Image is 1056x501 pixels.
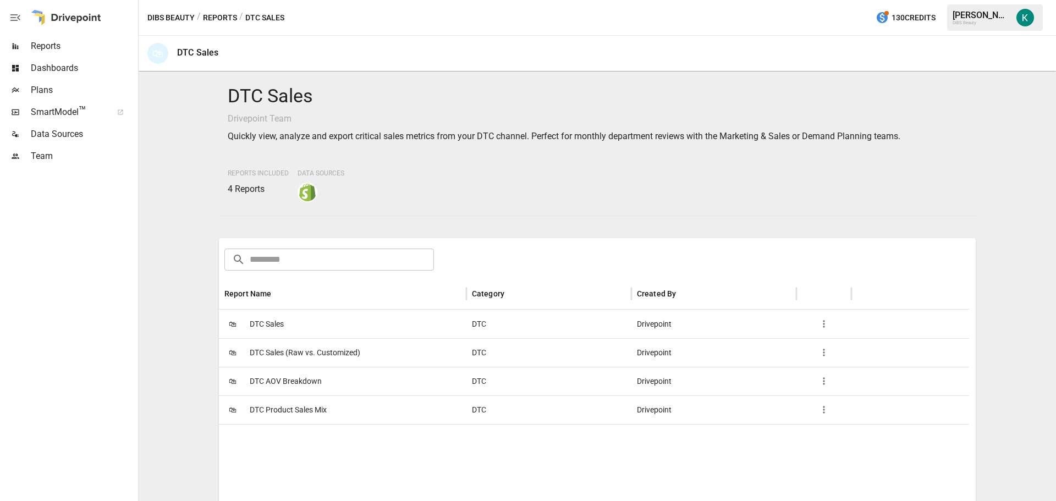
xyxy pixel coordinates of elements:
span: 🛍 [224,373,241,389]
span: 🛍 [224,401,241,418]
span: Reports [31,40,136,53]
div: Report Name [224,289,272,298]
div: DTC [466,310,631,338]
span: SmartModel [31,106,105,119]
span: Team [31,150,136,163]
span: 130 Credits [892,11,936,25]
span: Dashboards [31,62,136,75]
span: 🛍 [224,344,241,361]
span: DTC AOV Breakdown [250,367,322,395]
span: DTC Product Sales Mix [250,396,327,424]
span: DTC Sales [250,310,284,338]
div: Category [472,289,504,298]
p: Quickly view, analyze and export critical sales metrics from your DTC channel. Perfect for monthl... [228,130,967,143]
button: Sort [505,286,521,301]
p: 4 Reports [228,183,289,196]
div: Drivepoint [631,395,796,424]
div: DTC [466,367,631,395]
button: Sort [677,286,692,301]
button: Katherine Rose [1010,2,1041,33]
p: Drivepoint Team [228,112,967,125]
span: Plans [31,84,136,97]
button: Reports [203,11,237,25]
div: [PERSON_NAME] [953,10,1010,20]
div: / [197,11,201,25]
span: ™ [79,104,86,118]
div: Created By [637,289,676,298]
button: DIBS Beauty [147,11,195,25]
button: Sort [273,286,288,301]
span: Data Sources [31,128,136,141]
div: / [239,11,243,25]
img: shopify [299,184,316,201]
span: Reports Included [228,169,289,177]
div: DTC Sales [177,47,218,58]
span: 🛍 [224,316,241,332]
div: DTC [466,338,631,367]
div: Drivepoint [631,310,796,338]
div: 🛍 [147,43,168,64]
div: Drivepoint [631,338,796,367]
img: Katherine Rose [1016,9,1034,26]
div: DIBS Beauty [953,20,1010,25]
span: Data Sources [298,169,344,177]
div: Drivepoint [631,367,796,395]
div: DTC [466,395,631,424]
h4: DTC Sales [228,85,967,108]
button: 130Credits [871,8,940,28]
span: DTC Sales (Raw vs. Customized) [250,339,360,367]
